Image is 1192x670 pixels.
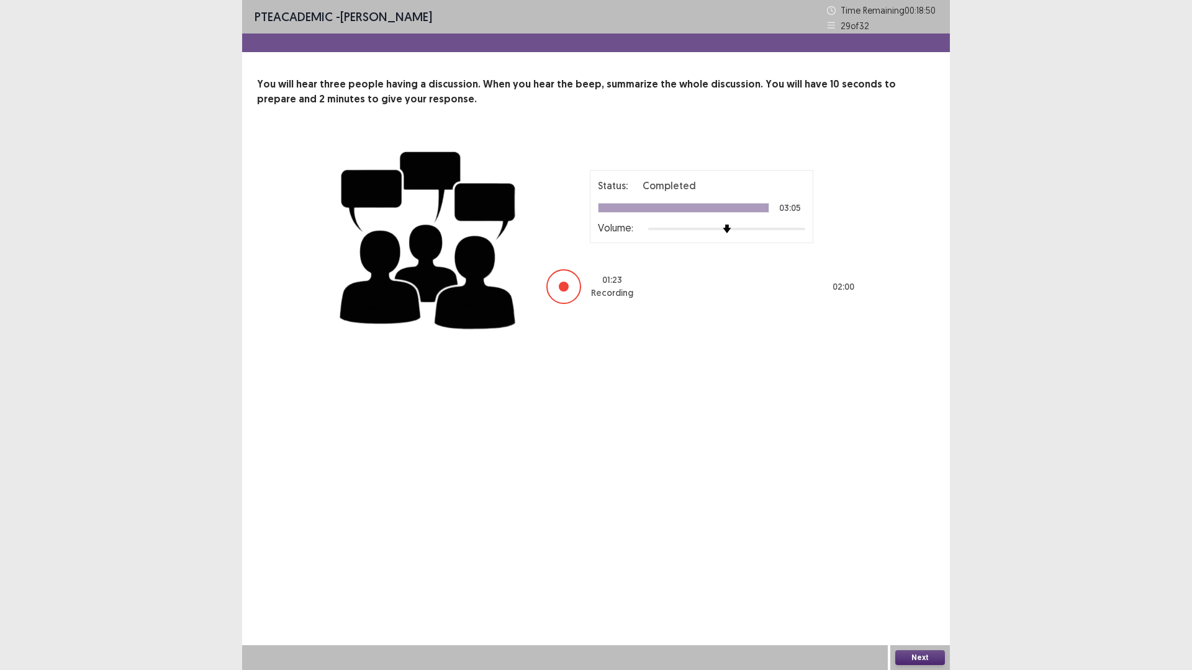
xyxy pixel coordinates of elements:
span: PTE academic [255,9,333,24]
p: 29 of 32 [841,19,869,32]
button: Next [895,650,945,665]
img: group-discussion [335,136,521,339]
p: 01 : 23 [602,274,622,287]
p: 03:05 [779,203,801,212]
img: arrow-thumb [723,225,731,233]
p: You will hear three people having a discussion. When you hear the beep, summarize the whole discu... [257,77,935,107]
p: 02 : 00 [833,280,854,293]
p: Time Remaining 00 : 18 : 50 [841,4,937,17]
p: Recording [591,287,633,300]
p: Completed [643,178,696,193]
p: - [PERSON_NAME] [255,7,432,26]
p: Volume: [598,220,633,235]
p: Status: [598,178,628,193]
